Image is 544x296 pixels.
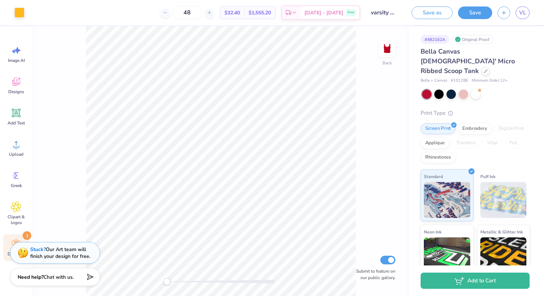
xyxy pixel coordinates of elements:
div: # 482162A [421,35,449,44]
span: $32.40 [225,9,240,17]
span: Add Text [8,120,25,126]
div: Original Proof [453,35,493,44]
div: Our Art team will finish your design for free. [30,246,90,260]
img: Puff Ink [480,182,527,218]
button: Save [458,6,492,19]
span: # 1012BE [451,78,468,84]
span: Metallic & Glitter Ink [480,228,523,236]
div: Vinyl [482,138,503,149]
img: Neon Ink [424,237,470,273]
span: 1 [23,231,31,240]
span: Bella + Canvas [421,78,447,84]
img: Standard [424,182,470,218]
span: Free [348,10,354,15]
div: Transfers [452,138,480,149]
span: VL [519,9,526,17]
div: Digital Print [494,123,529,134]
img: Metallic & Glitter Ink [480,237,527,273]
a: VL [516,6,530,19]
div: Screen Print [421,123,455,134]
span: Clipart & logos [4,214,28,226]
span: Puff Ink [480,173,495,180]
strong: Need help? [18,274,44,281]
div: Print Type [421,109,530,117]
span: [DATE] - [DATE] [304,9,343,17]
div: Foil [505,138,522,149]
div: Embroidery [458,123,492,134]
span: Bella Canvas [DEMOGRAPHIC_DATA]' Micro Ribbed Scoop Tank [421,47,515,75]
span: Standard [424,173,443,180]
span: Chat with us. [44,274,74,281]
div: Rhinestones [421,152,455,163]
div: Accessibility label [163,278,171,285]
span: Designs [8,89,24,95]
input: Untitled Design [366,5,401,20]
input: – – [173,6,201,19]
span: Decorate [8,251,25,257]
div: Back [382,60,392,66]
label: Submit to feature on our public gallery. [352,268,395,281]
button: Save as [412,6,453,19]
div: Applique [421,138,449,149]
span: Minimum Order: 12 + [472,78,508,84]
span: $1,555.20 [249,9,271,17]
span: Upload [9,151,23,157]
strong: Stuck? [30,246,46,253]
img: Back [380,42,394,56]
button: Add to Cart [421,273,530,289]
span: Greek [11,183,22,188]
span: Image AI [8,58,25,63]
span: Neon Ink [424,228,441,236]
